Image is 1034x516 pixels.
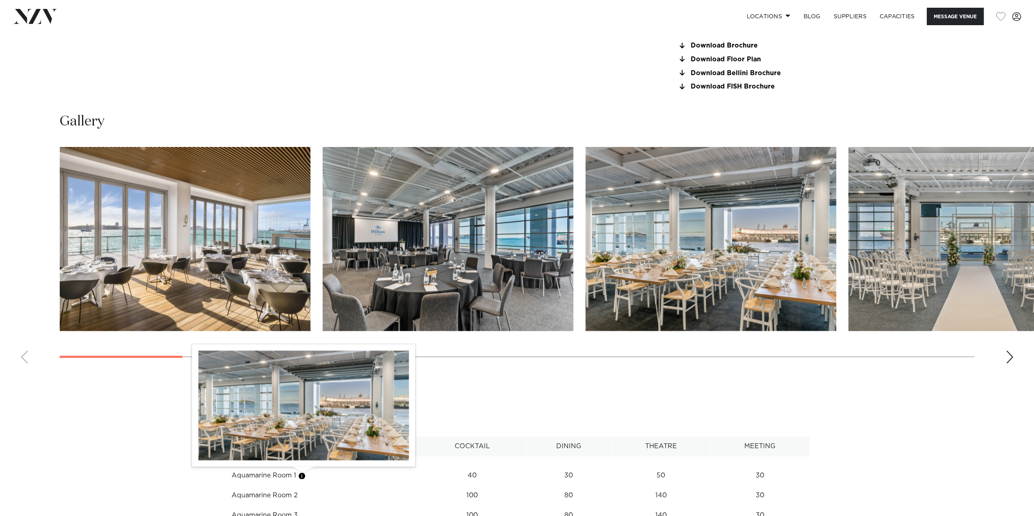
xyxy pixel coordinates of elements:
[677,42,810,50] a: Download Brochure
[60,147,310,331] swiper-slide: 1 / 26
[677,69,810,77] a: Download Bellini Brochure
[585,147,836,331] swiper-slide: 3 / 26
[225,466,418,486] td: Aquamarine Room 1
[418,436,526,456] th: Cocktail
[611,466,711,486] td: 50
[13,9,57,24] img: nzv-logo.png
[711,486,809,505] td: 30
[60,112,104,131] h2: Gallery
[927,8,984,25] button: Message Venue
[677,56,810,63] a: Download Floor Plan
[418,466,526,486] td: 40
[711,436,809,456] th: Meeting
[611,436,711,456] th: Theatre
[873,8,921,25] a: Capacities
[323,147,573,331] swiper-slide: 2 / 26
[225,486,418,505] td: Aquamarine Room 2
[198,350,409,460] img: C2LHtYpc9SeJzsYjJ7zk92QBO3zjaD1bqvmZb4Jz.jpg
[797,8,827,25] a: BLOG
[740,8,797,25] a: Locations
[526,466,611,486] td: 30
[711,466,809,486] td: 30
[827,8,873,25] a: SUPPLIERS
[677,83,810,91] a: Download FISH Brochure
[526,436,611,456] th: Dining
[526,486,611,505] td: 80
[611,486,711,505] td: 140
[418,486,526,505] td: 100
